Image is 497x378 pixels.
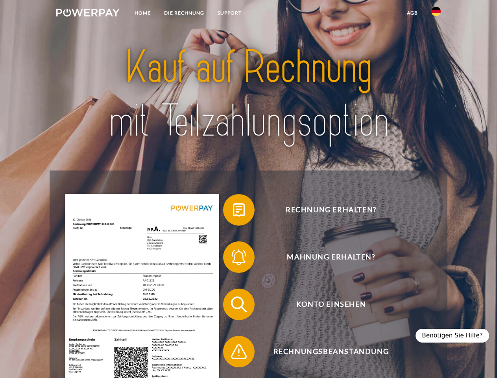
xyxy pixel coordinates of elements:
button: Konto einsehen [223,289,428,320]
a: DIE RECHNUNG [157,6,211,20]
a: SUPPORT [211,6,248,20]
img: de [431,7,441,16]
img: title-powerpay_de.svg [75,38,422,151]
span: Mahnung erhalten? [235,241,427,273]
button: Rechnung erhalten? [223,194,428,226]
a: agb [400,6,425,20]
span: Rechnung erhalten? [235,194,427,226]
span: Konto einsehen [235,289,427,320]
img: qb_warning.svg [229,342,249,361]
img: logo-powerpay-white.svg [56,9,120,17]
img: qb_bell.svg [229,247,249,267]
button: Rechnungsbeanstandung [223,336,428,367]
a: Home [128,6,157,20]
button: Mahnung erhalten? [223,241,428,273]
img: qb_search.svg [229,295,249,314]
span: Rechnungsbeanstandung [235,336,427,367]
img: qb_bill.svg [229,200,249,220]
div: Benötigen Sie Hilfe? [416,329,489,343]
